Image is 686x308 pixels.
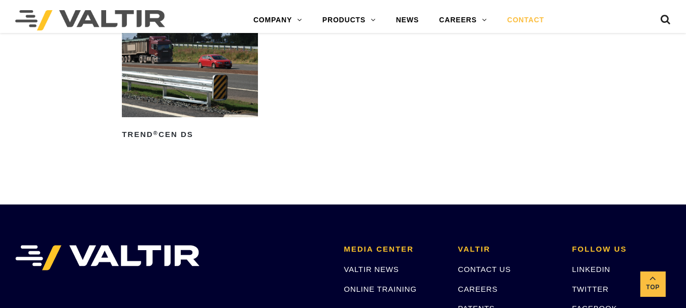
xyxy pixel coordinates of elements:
a: COMPANY [243,10,312,30]
img: Valtir [15,10,165,30]
h2: TREND CEN DS [122,126,258,143]
a: VALTIR NEWS [344,265,399,273]
a: LINKEDIN [572,265,610,273]
a: TWITTER [572,285,608,293]
a: CONTACT US [458,265,511,273]
span: Top [640,282,666,293]
h2: MEDIA CENTER [344,245,443,254]
img: VALTIR [15,245,200,270]
a: Top [640,271,666,297]
h2: VALTIR [458,245,557,254]
h2: FOLLOW US [572,245,671,254]
a: CAREERS [429,10,497,30]
a: NEWS [386,10,429,30]
a: TREND®CEN DS [122,32,258,143]
a: CAREERS [458,285,498,293]
a: ONLINE TRAINING [344,285,416,293]
sup: ® [153,130,158,136]
a: PRODUCTS [312,10,386,30]
a: CONTACT [497,10,554,30]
